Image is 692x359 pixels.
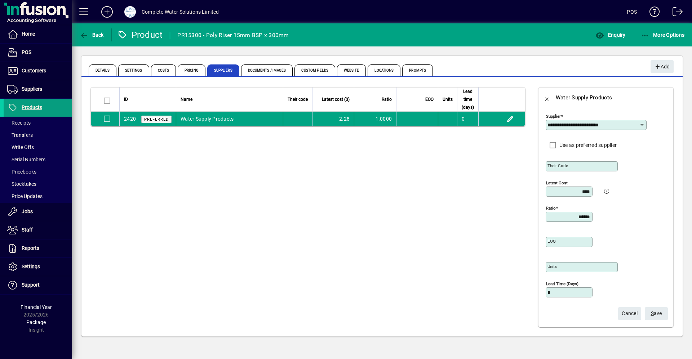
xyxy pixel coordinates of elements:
[151,64,176,76] span: Costs
[547,163,568,168] mat-label: Their code
[4,178,72,190] a: Stocktakes
[546,281,578,286] mat-label: Lead time (days)
[80,32,104,38] span: Back
[4,141,72,153] a: Write Offs
[627,6,637,18] div: POS
[22,264,40,269] span: Settings
[382,95,392,103] span: Ratio
[22,227,33,233] span: Staff
[22,68,46,73] span: Customers
[7,193,43,199] span: Price Updates
[4,44,72,62] a: POS
[89,64,116,76] span: Details
[4,62,72,80] a: Customers
[22,208,33,214] span: Jobs
[645,307,668,320] button: Save
[288,95,308,103] span: Their code
[72,28,112,41] app-page-header-button: Back
[4,190,72,202] a: Price Updates
[538,89,556,106] button: Back
[425,95,434,103] span: EOQ
[96,5,119,18] button: Add
[4,80,72,98] a: Suppliers
[241,64,293,76] span: Documents / Images
[443,95,453,103] span: Units
[7,120,31,126] span: Receipts
[651,308,662,319] span: ave
[4,129,72,141] a: Transfers
[337,64,366,76] span: Website
[595,32,625,38] span: Enquiry
[4,221,72,239] a: Staff
[7,157,45,162] span: Serial Numbers
[22,104,42,110] span: Products
[4,166,72,178] a: Pricebooks
[4,117,72,129] a: Receipts
[547,264,557,269] mat-label: Units
[667,1,683,25] a: Logout
[176,112,283,126] td: Water Supply Products
[546,180,568,185] mat-label: Latest cost
[651,60,674,73] button: Add
[7,132,33,138] span: Transfers
[4,203,72,221] a: Jobs
[22,282,40,288] span: Support
[26,319,46,325] span: Package
[78,28,106,41] button: Back
[177,30,289,41] div: PR15300 - Poly Riser 15mm BSP x 300mm
[651,310,654,316] span: S
[142,6,219,18] div: Complete Water Solutions Limited
[402,64,433,76] span: Prompts
[457,112,478,126] td: 0
[654,61,670,73] span: Add
[4,258,72,276] a: Settings
[547,239,556,244] mat-label: EOQ
[462,87,474,111] span: Lead time (days)
[312,112,354,126] td: 2.28
[4,153,72,166] a: Serial Numbers
[119,5,142,18] button: Profile
[556,92,612,103] div: Water Supply Products
[178,64,205,76] span: Pricing
[207,64,239,76] span: Suppliers
[22,245,39,251] span: Reports
[7,169,36,175] span: Pricebooks
[117,29,163,41] div: Product
[181,95,192,103] span: Name
[618,307,641,320] button: Cancel
[558,142,617,149] label: Use as preferred supplier
[546,114,561,119] mat-label: Supplier
[7,181,36,187] span: Stocktakes
[641,32,685,38] span: More Options
[622,308,638,319] span: Cancel
[22,49,31,55] span: POS
[546,206,556,211] mat-label: Ratio
[354,112,396,126] td: 1.0000
[124,115,136,123] div: 2420
[368,64,400,76] span: Locations
[22,31,35,37] span: Home
[594,28,627,41] button: Enquiry
[639,28,687,41] button: More Options
[118,64,149,76] span: Settings
[22,86,42,92] span: Suppliers
[7,144,34,150] span: Write Offs
[21,304,52,310] span: Financial Year
[4,239,72,257] a: Reports
[4,25,72,43] a: Home
[644,1,660,25] a: Knowledge Base
[144,117,169,122] span: Preferred
[322,95,350,103] span: Latest cost ($)
[124,95,128,103] span: ID
[4,276,72,294] a: Support
[294,64,335,76] span: Custom Fields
